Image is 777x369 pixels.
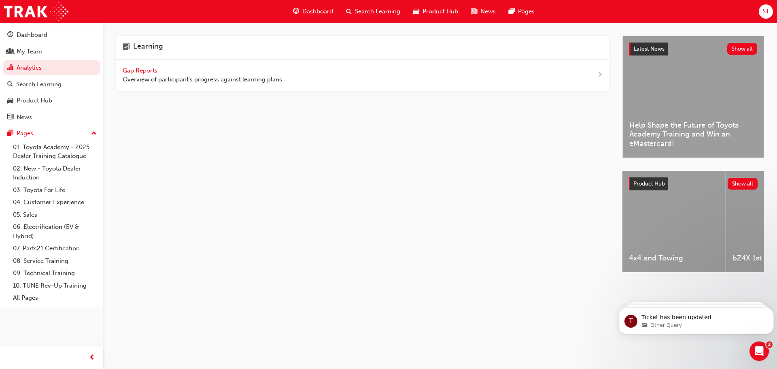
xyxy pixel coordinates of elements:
a: 04. Customer Experience [10,196,100,209]
span: Product Hub [422,7,458,16]
span: chart-icon [7,64,13,72]
span: news-icon [7,114,13,121]
button: Show all [728,178,758,190]
span: search-icon [7,81,13,88]
a: Latest NewsShow allHelp Shape the Future of Toyota Academy Training and Win an eMastercard! [622,36,764,158]
span: Gap Reports [123,67,159,74]
a: car-iconProduct Hub [407,3,465,20]
a: search-iconSearch Learning [340,3,407,20]
span: up-icon [91,128,97,139]
span: guage-icon [293,6,299,17]
a: 07. Parts21 Certification [10,242,100,255]
button: ST [759,4,773,19]
a: Product Hub [3,93,100,108]
a: News [3,110,100,125]
span: people-icon [7,48,13,55]
div: Product Hub [17,96,52,105]
a: My Team [3,44,100,59]
span: Help Shape the Future of Toyota Academy Training and Win an eMastercard! [629,121,757,148]
span: News [480,7,496,16]
button: Pages [3,126,100,141]
img: Trak [4,2,68,21]
span: guage-icon [7,32,13,39]
div: Pages [17,129,33,138]
span: news-icon [471,6,477,17]
span: next-icon [597,70,603,80]
span: ST [762,7,769,16]
div: Dashboard [17,30,47,40]
a: Dashboard [3,28,100,43]
a: 01. Toyota Academy - 2025 Dealer Training Catalogue [10,141,100,162]
span: 4x4 and Towing [629,254,719,263]
a: news-iconNews [465,3,502,20]
div: My Team [17,47,42,56]
a: Analytics [3,60,100,75]
iframe: Intercom live chat [749,341,769,361]
span: car-icon [413,6,419,17]
a: Latest NewsShow all [629,43,757,55]
span: 2 [766,341,773,348]
a: 10. TUNE Rev-Up Training [10,279,100,292]
span: Overview of participant's progress against learning plans. [123,75,284,84]
a: Product HubShow all [629,177,758,190]
iframe: Intercom notifications message [615,290,777,347]
a: Search Learning [3,77,100,92]
a: 05. Sales [10,209,100,221]
div: Search Learning [16,80,62,89]
a: guage-iconDashboard [287,3,340,20]
button: Show all [727,43,758,55]
div: News [17,113,32,122]
span: Search Learning [355,7,400,16]
a: 02. New - Toyota Dealer Induction [10,162,100,184]
span: prev-icon [89,353,95,363]
a: 08. Service Training [10,255,100,267]
span: search-icon [346,6,352,17]
span: pages-icon [509,6,515,17]
a: 03. Toyota For Life [10,184,100,196]
h4: Learning [133,42,163,53]
span: Latest News [634,45,664,52]
span: learning-icon [123,42,130,53]
a: 4x4 and Towing [622,171,726,272]
a: 09. Technical Training [10,267,100,279]
span: car-icon [7,97,13,105]
span: Product Hub [633,180,665,187]
span: Pages [518,7,535,16]
a: 06. Electrification (EV & Hybrid) [10,221,100,242]
span: Dashboard [302,7,333,16]
a: pages-iconPages [502,3,541,20]
button: DashboardMy TeamAnalyticsSearch LearningProduct HubNews [3,26,100,126]
span: pages-icon [7,130,13,137]
a: All Pages [10,292,100,304]
a: Gap Reports Overview of participant's progress against learning plans.next-icon [116,60,609,91]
